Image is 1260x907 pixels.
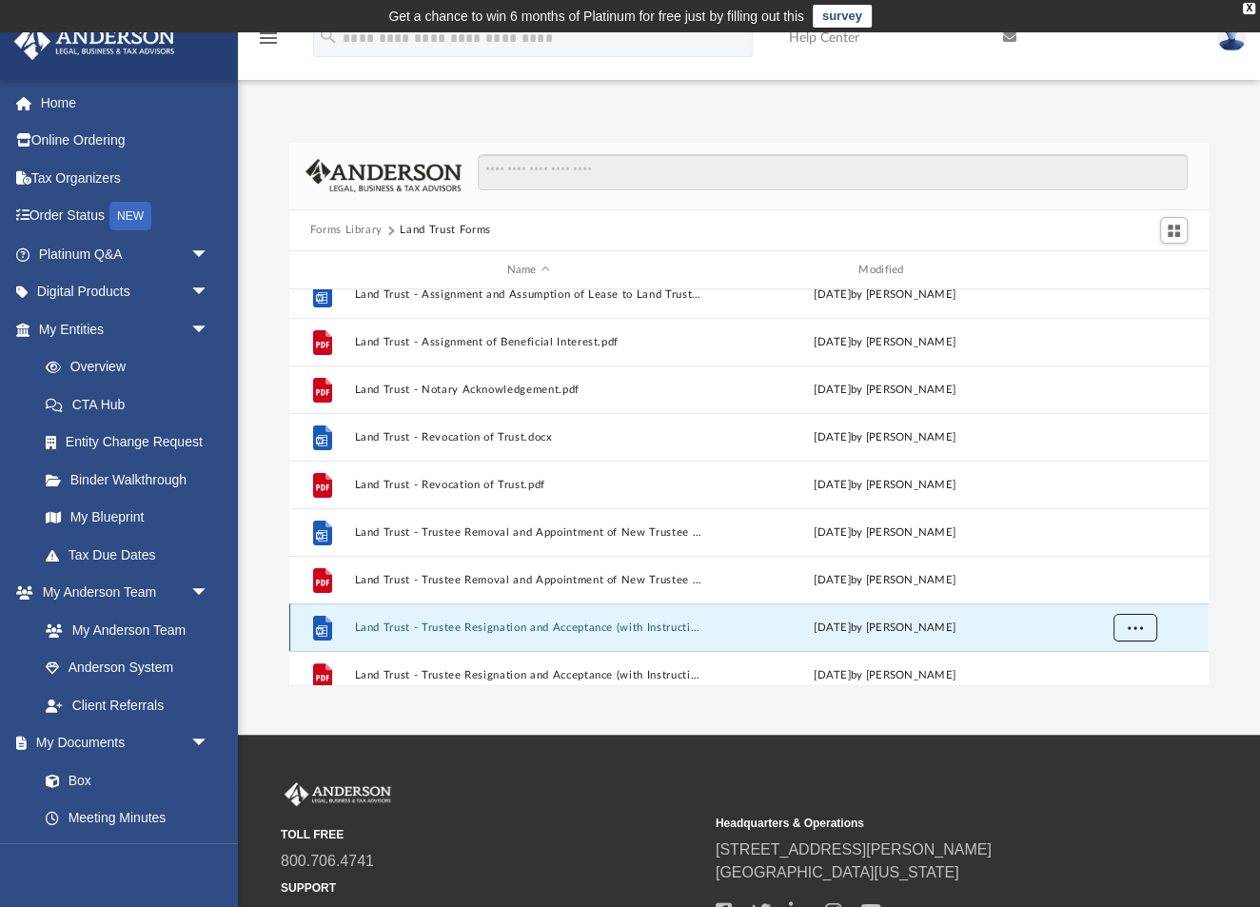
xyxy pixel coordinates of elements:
[9,23,181,60] img: Anderson Advisors Platinum Portal
[13,84,238,122] a: Home
[281,853,374,869] a: 800.706.4741
[813,5,872,28] a: survey
[1067,262,1200,279] div: id
[190,724,228,763] span: arrow_drop_down
[353,262,701,279] div: Name
[281,782,395,807] img: Anderson Advisors Platinum Portal
[711,429,1059,446] div: [DATE] by [PERSON_NAME]
[388,5,804,28] div: Get a chance to win 6 months of Platinum for free just by filling out this
[354,384,702,396] button: Land Trust - Notary Acknowledgement.pdf
[281,879,702,897] small: SUPPORT
[109,202,151,230] div: NEW
[27,348,238,386] a: Overview
[354,431,702,444] button: Land Trust - Revocation of Trust.docx
[13,159,238,197] a: Tax Organizers
[354,526,702,539] button: Land Trust - Trustee Removal and Appointment of New Trustee (with Instructions).docx
[711,667,1059,684] div: [DATE] by [PERSON_NAME]
[289,289,1209,684] div: grid
[716,864,959,880] a: [GEOGRAPHIC_DATA][US_STATE]
[27,649,228,687] a: Anderson System
[711,572,1059,589] div: [DATE] by [PERSON_NAME]
[13,197,238,236] a: Order StatusNEW
[716,815,1137,832] small: Headquarters & Operations
[13,273,238,311] a: Digital Productsarrow_drop_down
[354,336,702,348] button: Land Trust - Assignment of Beneficial Interest.pdf
[1217,24,1246,51] img: User Pic
[711,286,1059,304] div: [DATE] by [PERSON_NAME]
[478,154,1188,190] input: Search files and folders
[1160,217,1189,244] button: Switch to Grid View
[257,36,280,49] a: menu
[354,479,702,491] button: Land Trust - Revocation of Trust.pdf
[27,761,219,799] a: Box
[310,222,383,239] button: Forms Library
[27,799,228,838] a: Meeting Minutes
[710,262,1058,279] div: Modified
[27,686,228,724] a: Client Referrals
[27,461,238,499] a: Binder Walkthrough
[711,524,1059,542] div: [DATE] by [PERSON_NAME]
[27,837,219,875] a: Forms Library
[1243,3,1255,14] div: close
[190,310,228,349] span: arrow_drop_down
[13,310,238,348] a: My Entitiesarrow_drop_down
[318,26,339,47] i: search
[190,574,228,613] span: arrow_drop_down
[297,262,345,279] div: id
[190,235,228,274] span: arrow_drop_down
[13,235,238,273] a: Platinum Q&Aarrow_drop_down
[27,611,219,649] a: My Anderson Team
[711,477,1059,494] div: [DATE] by [PERSON_NAME]
[354,574,702,586] button: Land Trust - Trustee Removal and Appointment of New Trustee (with Instructions).pdf
[711,382,1059,399] div: [DATE] by [PERSON_NAME]
[13,724,228,762] a: My Documentsarrow_drop_down
[354,621,702,634] button: Land Trust - Trustee Resignation and Acceptance (with Instructions).docx
[13,122,238,160] a: Online Ordering
[711,334,1059,351] div: [DATE] by [PERSON_NAME]
[27,499,228,537] a: My Blueprint
[190,273,228,312] span: arrow_drop_down
[400,222,490,239] button: Land Trust Forms
[27,536,238,574] a: Tax Due Dates
[1112,614,1156,642] button: More options
[27,385,238,424] a: CTA Hub
[716,841,992,858] a: [STREET_ADDRESS][PERSON_NAME]
[711,620,1059,637] div: [DATE] by [PERSON_NAME]
[354,669,702,681] button: Land Trust - Trustee Resignation and Acceptance (with Instructions).pdf
[354,288,702,301] button: Land Trust - Assignment and Assumption of Lease to Land Trust.docx
[13,574,228,612] a: My Anderson Teamarrow_drop_down
[27,424,238,462] a: Entity Change Request
[257,27,280,49] i: menu
[281,826,702,843] small: TOLL FREE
